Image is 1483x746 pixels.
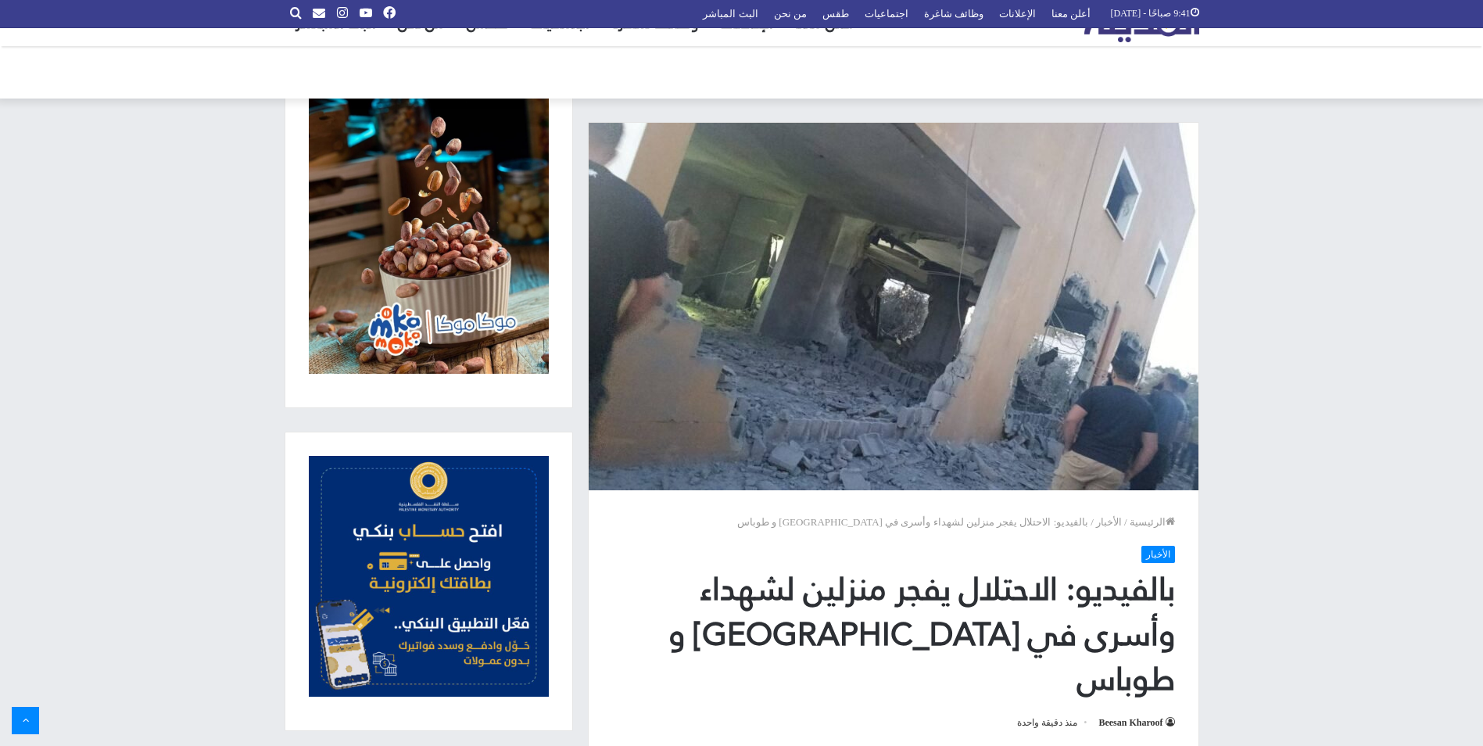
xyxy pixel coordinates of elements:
span: بالفيديو: الاحتلال يفجر منزلين لشهداء وأسرى في [GEOGRAPHIC_DATA] و طوباس [737,516,1088,528]
em: / [1091,516,1094,528]
span: منذ دقيقة واحدة [1017,713,1089,732]
a: Beesan Kharoof [1098,717,1174,728]
a: الرئيسية [1130,516,1175,528]
a: الأخبار [1141,546,1175,563]
em: / [1124,516,1127,528]
a: الأخبار [1096,516,1122,528]
h1: بالفيديو: الاحتلال يفجر منزلين لشهداء وأسرى في [GEOGRAPHIC_DATA] و طوباس [612,567,1175,701]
